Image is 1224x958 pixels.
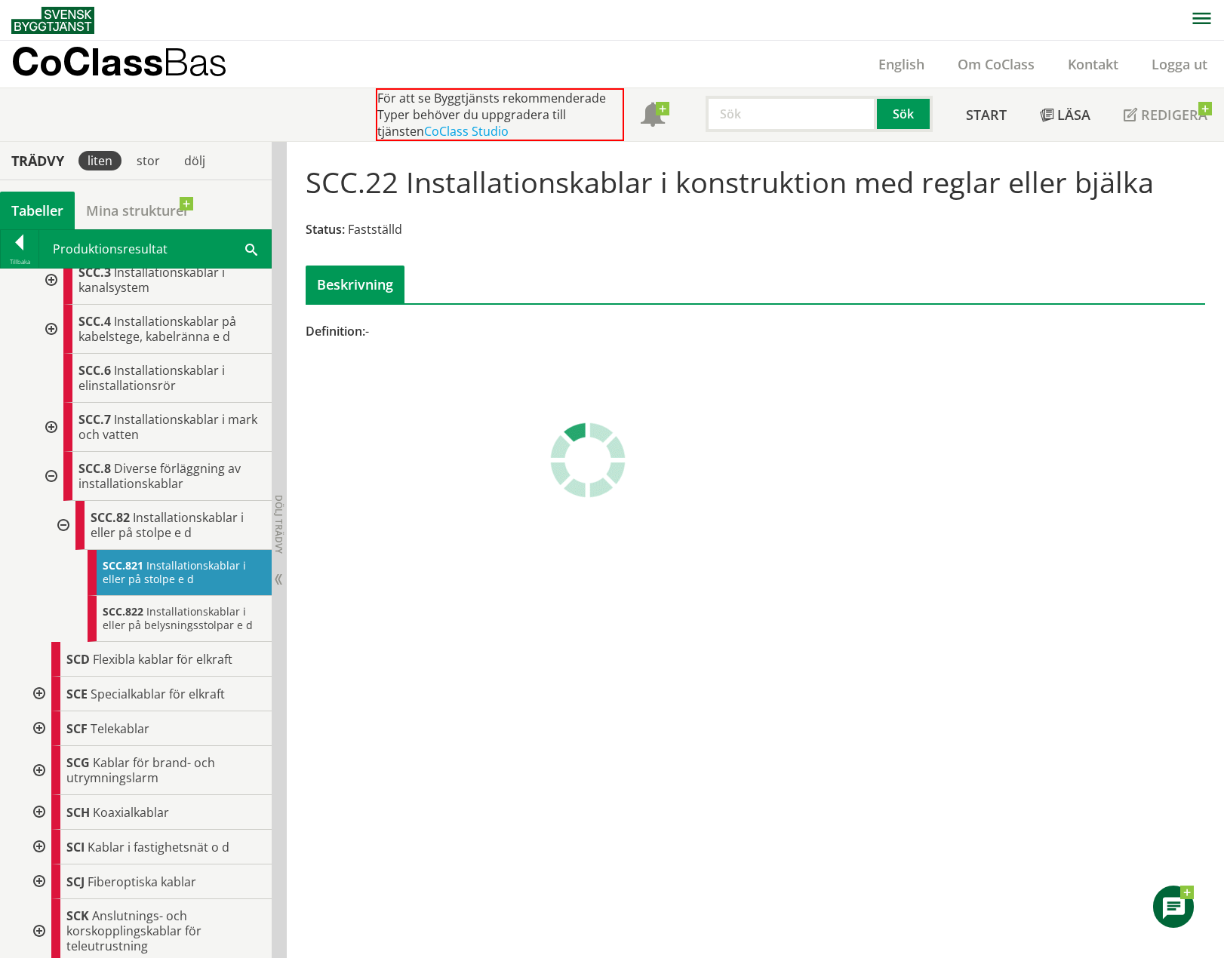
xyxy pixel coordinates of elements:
img: Laddar [550,422,626,498]
span: Fastställd [348,221,402,238]
div: Tillbaka [1,256,38,268]
div: Gå till informationssidan för CoClass Studio [36,403,272,452]
span: SCC.82 [91,509,130,526]
span: SCC.4 [78,313,111,330]
span: Installationskablar i mark och vatten [78,411,257,443]
span: SCC.7 [78,411,111,428]
span: Telekablar [91,720,149,737]
span: SCC.8 [78,460,111,477]
h1: SCC.22 Installationskablar i konstruktion med reglar eller bjälka [306,165,1154,198]
span: Status: [306,221,345,238]
div: Trädvy [3,152,72,169]
div: Gå till informationssidan för CoClass Studio [24,795,272,830]
a: CoClassBas [11,41,260,88]
span: Flexibla kablar för elkraft [93,651,232,668]
div: Gå till informationssidan för CoClass Studio [36,305,272,354]
div: Gå till informationssidan för CoClass Studio [24,830,272,864]
a: Mina strukturer [75,192,201,229]
span: Läsa [1057,106,1090,124]
a: English [862,55,941,73]
span: Definition: [306,323,365,339]
div: Gå till informationssidan för CoClass Studio [48,501,272,642]
span: Dölj trädvy [272,495,285,554]
span: SCI [66,839,85,855]
div: Gå till informationssidan för CoClass Studio [36,354,272,403]
span: Installationskablar i kanalsystem [78,264,225,296]
span: Koaxialkablar [93,804,169,821]
div: - [306,323,898,339]
a: Om CoClass [941,55,1051,73]
div: Gå till informationssidan för CoClass Studio [24,677,272,711]
div: Gå till informationssidan för CoClass Studio [24,642,272,677]
span: Diverse förläggning av installationskablar [78,460,241,492]
div: Gå till informationssidan för CoClass Studio [36,452,272,642]
div: Gå till informationssidan för CoClass Studio [24,9,272,642]
div: För att se Byggtjänsts rekommenderade Typer behöver du uppgradera till tjänsten [376,88,624,141]
span: Bas [163,39,227,84]
span: Installationskablar på kabelstege, kabelränna e d [78,313,236,345]
span: SCC.6 [78,362,111,379]
span: Start [966,106,1007,124]
div: Gå till informationssidan för CoClass Studio [24,711,272,746]
div: stor [128,151,169,170]
div: liten [78,151,121,170]
span: Installationskablar i eller på belysningsstolpar e d [103,604,253,632]
span: SCE [66,686,88,702]
span: Kablar i fastighetsnät o d [88,839,229,855]
a: Start [949,88,1023,141]
span: Installationskablar i elinstallationsrör [78,362,225,394]
img: Svensk Byggtjänst [11,7,94,34]
span: SCC.3 [78,264,111,281]
span: Installationskablar i eller på stolpe e d [103,558,246,586]
span: Fiberoptiska kablar [88,874,196,890]
span: SCC.821 [103,558,143,573]
div: Gå till informationssidan för CoClass Studio [60,550,272,596]
div: Beskrivning [306,266,404,303]
div: Gå till informationssidan för CoClass Studio [24,864,272,899]
span: Redigera [1141,106,1207,124]
a: CoClass Studio [424,123,509,140]
a: Redigera [1107,88,1224,141]
div: Gå till informationssidan för CoClass Studio [36,256,272,305]
div: Produktionsresultat [39,230,271,268]
span: Anslutnings- och korskopplingskablar för teleutrustning [66,907,201,954]
a: Läsa [1023,88,1107,141]
span: Kablar för brand- och utrymningslarm [66,754,215,786]
span: Specialkablar för elkraft [91,686,225,702]
div: Gå till informationssidan för CoClass Studio [60,596,272,642]
input: Sök [706,96,877,132]
span: Sök i tabellen [245,241,257,256]
span: SCH [66,804,90,821]
span: SCJ [66,874,85,890]
span: SCK [66,907,89,924]
a: Kontakt [1051,55,1135,73]
div: Gå till informationssidan för CoClass Studio [24,746,272,795]
span: SCG [66,754,90,771]
p: CoClass [11,53,227,70]
span: SCC.822 [103,604,143,619]
span: SCF [66,720,88,737]
span: SCD [66,651,90,668]
span: Installationskablar i eller på stolpe e d [91,509,244,541]
button: Sök [877,96,933,132]
div: dölj [175,151,214,170]
a: Logga ut [1135,55,1224,73]
span: Notifikationer [641,104,665,128]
